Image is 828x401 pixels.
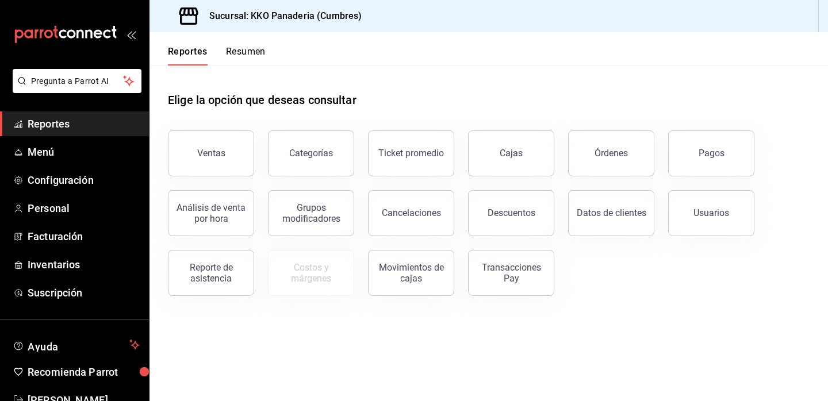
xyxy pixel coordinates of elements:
[28,229,140,244] span: Facturación
[595,148,628,159] div: Órdenes
[268,130,354,176] button: Categorías
[368,190,454,236] button: Cancelaciones
[488,207,535,218] div: Descuentos
[8,83,141,95] a: Pregunta a Parrot AI
[378,148,444,159] div: Ticket promedio
[500,148,523,159] div: Cajas
[28,172,140,188] span: Configuración
[668,190,754,236] button: Usuarios
[268,190,354,236] button: Grupos modificadores
[289,148,333,159] div: Categorías
[28,257,140,272] span: Inventarios
[568,190,654,236] button: Datos de clientes
[693,207,729,218] div: Usuarios
[175,202,247,224] div: Análisis de venta por hora
[168,91,356,109] h1: Elige la opción que deseas consultar
[468,250,554,296] button: Transacciones Pay
[568,130,654,176] button: Órdenes
[13,69,141,93] button: Pregunta a Parrot AI
[168,250,254,296] button: Reporte de asistencia
[28,285,140,300] span: Suscripción
[699,148,724,159] div: Pagos
[468,130,554,176] button: Cajas
[368,130,454,176] button: Ticket promedio
[197,148,225,159] div: Ventas
[175,262,247,284] div: Reporte de asistencia
[126,30,136,39] button: open_drawer_menu
[168,190,254,236] button: Análisis de venta por hora
[668,130,754,176] button: Pagos
[168,130,254,176] button: Ventas
[382,207,441,218] div: Cancelaciones
[28,116,140,132] span: Reportes
[268,250,354,296] button: Contrata inventarios para ver este reporte
[28,364,140,380] span: Recomienda Parrot
[28,338,125,352] span: Ayuda
[468,190,554,236] button: Descuentos
[476,262,547,284] div: Transacciones Pay
[168,46,208,65] button: Reportes
[275,262,347,284] div: Costos y márgenes
[200,9,362,23] h3: Sucursal: KKO Panaderia (Cumbres)
[275,202,347,224] div: Grupos modificadores
[577,207,646,218] div: Datos de clientes
[28,200,140,216] span: Personal
[368,250,454,296] button: Movimientos de cajas
[226,46,266,65] button: Resumen
[31,75,124,87] span: Pregunta a Parrot AI
[28,144,140,160] span: Menú
[375,262,447,284] div: Movimientos de cajas
[168,46,266,65] div: navigation tabs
